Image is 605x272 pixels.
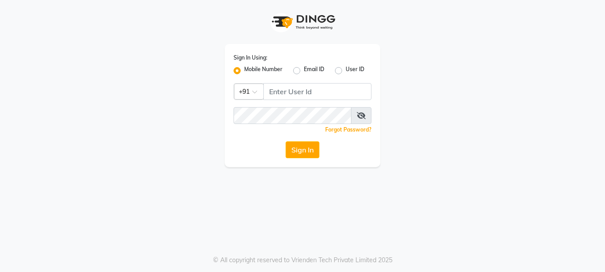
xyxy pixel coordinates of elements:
[267,9,338,35] img: logo1.svg
[325,126,371,133] a: Forgot Password?
[286,141,319,158] button: Sign In
[346,65,364,76] label: User ID
[234,107,351,124] input: Username
[304,65,324,76] label: Email ID
[244,65,282,76] label: Mobile Number
[234,54,267,62] label: Sign In Using:
[263,83,371,100] input: Username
